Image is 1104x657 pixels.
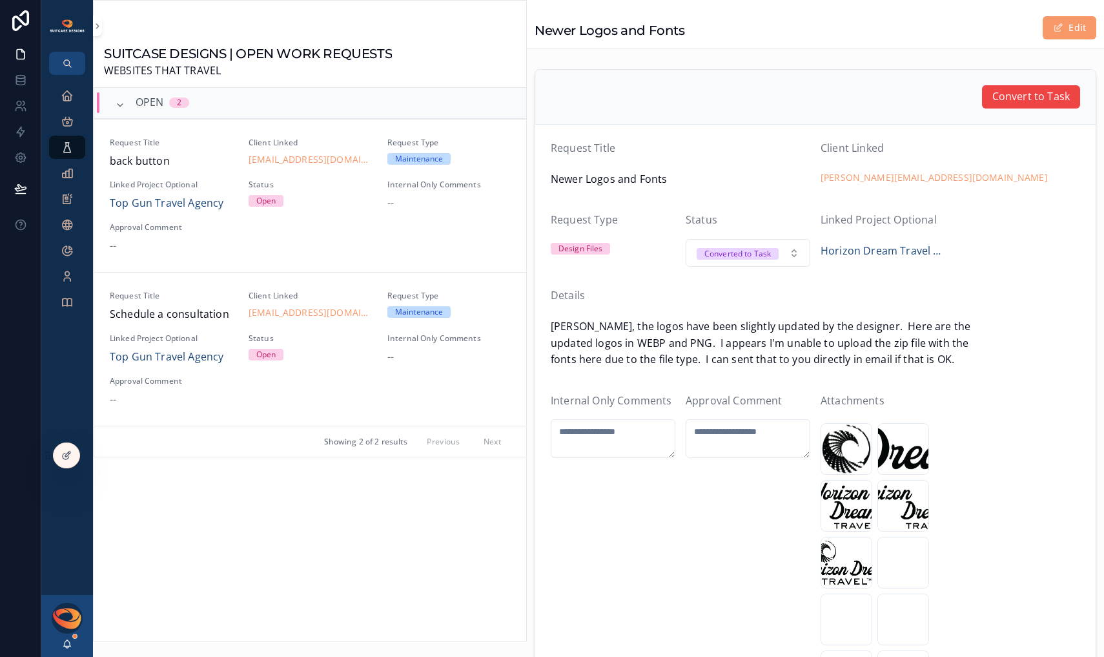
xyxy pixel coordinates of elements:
[535,21,685,39] h1: Newer Logos and Fonts
[110,180,233,190] span: Linked Project Optional
[387,349,394,366] span: --
[110,306,233,323] span: Schedule a consultation
[110,333,233,344] span: Linked Project Optional
[551,288,585,302] span: Details
[110,376,233,386] span: Approval Comment
[94,119,526,273] a: Request Titleback buttonClient Linked[EMAIL_ADDRESS][DOMAIN_NAME]Request TypeMaintenanceLinked Pr...
[551,318,1080,368] span: [PERSON_NAME], the logos have been slightly updated by the designer. Here are the updated logos i...
[395,153,443,165] div: Maintenance
[324,437,408,447] span: Showing 2 of 2 results
[110,138,233,148] span: Request Title
[821,243,945,260] a: Horizon Dream Travel LLC
[104,63,392,79] span: WEBSITES THAT TRAVEL
[387,333,511,344] span: Internal Only Comments
[821,141,884,155] span: Client Linked
[177,98,181,108] div: 2
[821,393,884,408] span: Attachments
[249,138,372,148] span: Client Linked
[94,272,526,426] a: Request TitleSchedule a consultationClient Linked[EMAIL_ADDRESS][DOMAIN_NAME]Request TypeMaintena...
[41,75,93,331] div: scrollable content
[110,291,233,301] span: Request Title
[395,306,443,318] div: Maintenance
[249,306,372,319] a: [EMAIL_ADDRESS][DOMAIN_NAME]
[110,195,223,212] a: Top Gun Travel Agency
[387,195,394,212] span: --
[387,180,511,190] span: Internal Only Comments
[249,291,372,301] span: Client Linked
[982,85,1080,109] button: Convert to Task
[249,153,372,166] a: [EMAIL_ADDRESS][DOMAIN_NAME]
[1043,16,1096,39] button: Edit
[686,393,782,408] span: Approval Comment
[49,19,85,33] img: App logo
[551,141,615,155] span: Request Title
[136,94,164,111] span: OPEN
[256,195,276,207] div: Open
[256,349,276,360] div: Open
[110,153,233,170] span: back button
[704,248,771,260] div: Converted to Task
[110,238,116,255] span: --
[558,243,602,255] div: Design Files
[110,222,233,233] span: Approval Comment
[104,45,392,63] h1: SUITCASE DESIGNS | OPEN WORK REQUESTS
[249,333,372,344] span: Status
[551,171,810,188] span: Newer Logos and Fonts
[992,89,1070,105] span: Convert to Task
[249,180,372,190] span: Status
[821,171,1048,184] a: [PERSON_NAME][EMAIL_ADDRESS][DOMAIN_NAME]
[551,213,618,227] span: Request Type
[686,213,717,227] span: Status
[821,213,937,227] span: Linked Project Optional
[387,138,511,148] span: Request Type
[686,239,810,267] button: Select Button
[387,291,511,301] span: Request Type
[110,349,223,366] a: Top Gun Travel Agency
[110,391,116,408] span: --
[551,393,672,408] span: Internal Only Comments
